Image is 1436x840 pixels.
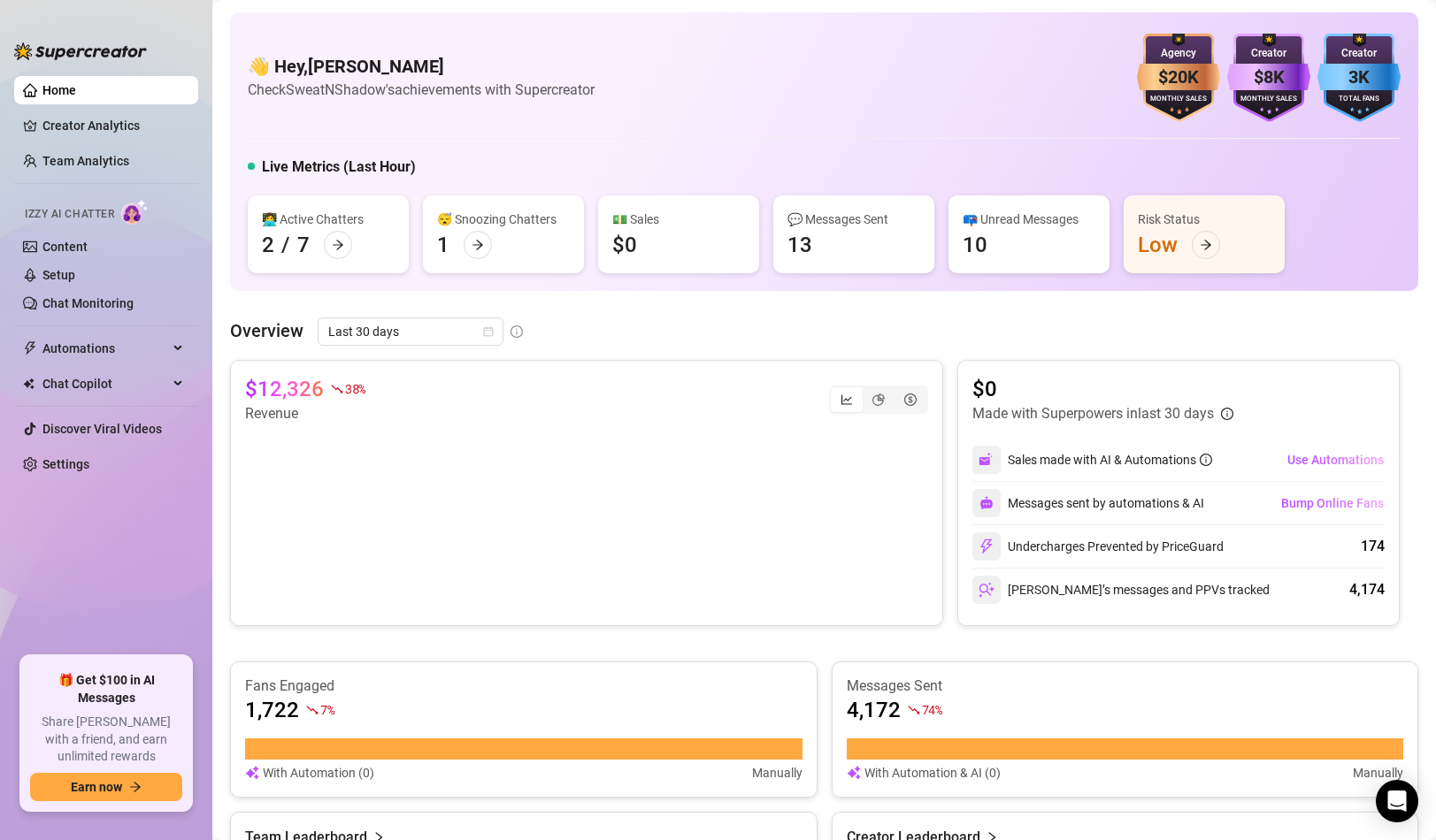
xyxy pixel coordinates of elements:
span: arrow-right [472,239,484,251]
img: blue-badge-DgoSNQY1.svg [1317,34,1401,122]
div: 💵 Sales [612,210,745,229]
img: svg%3e [979,538,994,554]
article: 1,722 [245,696,299,724]
div: 4,174 [1349,579,1385,600]
img: bronze-badge-qSZam9Wu.svg [1137,34,1220,122]
a: Setup [42,268,75,282]
h4: 👋 Hey, [PERSON_NAME] [248,54,595,79]
span: info-circle [511,325,523,338]
button: Earn nowarrow-right [30,773,182,801]
img: svg%3e [979,452,994,468]
button: Use Automations [1286,446,1385,474]
span: Last 30 days [328,318,493,345]
span: dollar-circle [904,393,917,406]
img: svg%3e [245,763,259,783]
article: Messages Sent [847,676,1404,696]
img: svg%3e [979,496,994,510]
div: segmented control [829,386,928,414]
button: Bump Online Fans [1280,489,1385,517]
span: calendar [483,326,494,337]
article: With Automation & AI (0) [864,763,1001,783]
span: 38 % [345,380,365,397]
div: Creator [1227,45,1310,62]
img: AI Chatter [121,199,149,225]
div: 13 [787,231,812,259]
span: arrow-right [332,239,344,251]
span: pie-chart [872,393,885,406]
article: 4,172 [847,696,901,724]
a: Team Analytics [42,154,129,168]
div: $8K [1227,64,1310,91]
div: [PERSON_NAME]’s messages and PPVs tracked [972,576,1270,604]
div: 1 [437,231,449,259]
span: 🎁 Get $100 in AI Messages [30,672,182,706]
img: purple-badge-B9DA21FR.svg [1227,34,1310,122]
div: 📪 Unread Messages [963,210,1095,229]
span: fall [331,383,343,395]
span: fall [306,704,319,716]
span: Share [PERSON_NAME] with a friend, and earn unlimited rewards [30,714,182,766]
a: Content [42,240,88,254]
span: fall [908,704,920,716]
article: $12,326 [245,375,324,403]
span: info-circle [1200,454,1212,466]
article: Overview [230,317,303,344]
div: Open Intercom Messenger [1376,780,1418,822]
article: Manually [1353,763,1403,783]
a: Discover Viral Videos [42,422,162,436]
div: $20K [1137,64,1220,91]
div: 😴 Snoozing Chatters [437,210,570,229]
img: Chat Copilot [23,378,35,390]
span: Chat Copilot [42,370,168,398]
article: Made with Superpowers in last 30 days [972,403,1214,424]
div: Undercharges Prevented by PriceGuard [972,532,1224,561]
div: Monthly Sales [1137,94,1220,105]
div: Monthly Sales [1227,94,1310,105]
span: Izzy AI Chatter [25,206,114,223]
span: Use Automations [1287,453,1384,467]
div: 10 [963,231,987,259]
div: Agency [1137,45,1220,62]
div: 💬 Messages Sent [787,210,920,229]
article: Fans Engaged [245,676,802,696]
div: Risk Status [1138,210,1271,229]
img: svg%3e [979,582,994,598]
img: logo-BBDzfeDw.svg [14,42,147,60]
span: 74 % [922,701,942,718]
div: 3K [1317,64,1401,91]
article: Manually [752,763,802,783]
a: Chat Monitoring [42,296,134,310]
div: $0 [612,231,637,259]
div: 2 [262,231,274,259]
span: Automations [42,334,168,363]
span: Earn now [71,780,122,794]
a: Creator Analytics [42,111,184,140]
span: thunderbolt [23,341,37,355]
img: svg%3e [847,763,861,783]
div: Total Fans [1317,94,1401,105]
span: Bump Online Fans [1281,496,1384,510]
article: Revenue [245,403,365,424]
div: Messages sent by automations & AI [972,489,1204,517]
article: Check SweatNShadow's achievements with Supercreator [248,79,595,101]
span: info-circle [1221,408,1233,420]
span: arrow-right [1200,239,1212,251]
div: Creator [1317,45,1401,62]
span: line-chart [841,393,853,406]
div: Sales made with AI & Automations [1008,450,1212,470]
h5: Live Metrics (Last Hour) [262,157,416,178]
span: arrow-right [129,781,142,793]
div: 👩‍💻 Active Chatters [262,210,395,229]
a: Settings [42,457,89,471]
a: Home [42,83,76,97]
span: 7 % [320,701,334,718]
div: 7 [297,231,310,259]
article: With Automation (0) [263,763,374,783]
div: 174 [1361,536,1385,557]
article: $0 [972,375,1233,403]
